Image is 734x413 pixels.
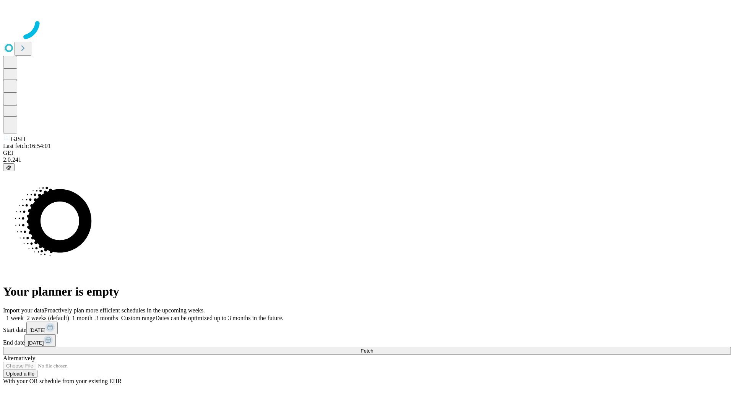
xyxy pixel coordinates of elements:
[3,378,122,384] span: With your OR schedule from your existing EHR
[3,285,731,299] h1: Your planner is empty
[3,322,731,334] div: Start date
[3,347,731,355] button: Fetch
[27,315,69,321] span: 2 weeks (default)
[24,334,56,347] button: [DATE]
[26,322,58,334] button: [DATE]
[11,136,25,142] span: GJSH
[155,315,283,321] span: Dates can be optimized up to 3 months in the future.
[361,348,373,354] span: Fetch
[3,150,731,156] div: GEI
[3,370,37,378] button: Upload a file
[121,315,155,321] span: Custom range
[29,327,45,333] span: [DATE]
[3,355,35,361] span: Alternatively
[96,315,118,321] span: 3 months
[3,163,15,171] button: @
[44,307,205,314] span: Proactively plan more efficient schedules in the upcoming weeks.
[3,334,731,347] div: End date
[28,340,44,346] span: [DATE]
[3,156,731,163] div: 2.0.241
[6,315,24,321] span: 1 week
[72,315,93,321] span: 1 month
[3,307,44,314] span: Import your data
[3,143,51,149] span: Last fetch: 16:54:01
[6,164,11,170] span: @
